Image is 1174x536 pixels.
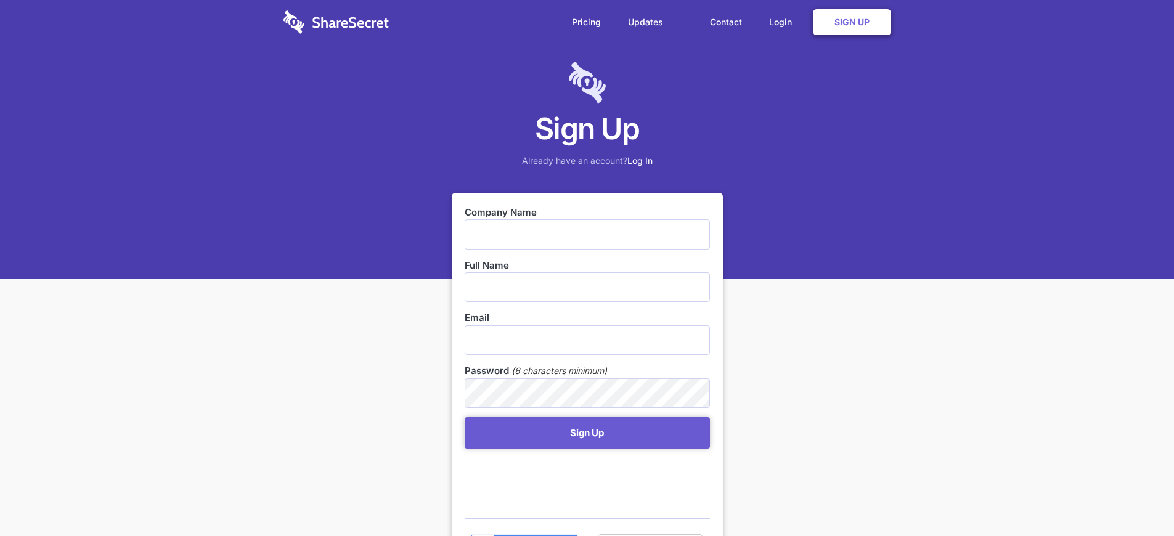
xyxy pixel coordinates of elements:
a: Contact [698,3,754,41]
a: Login [757,3,810,41]
a: Log In [627,155,653,166]
img: logo-wordmark-white-trans-d4663122ce5f474addd5e946df7df03e33cb6a1c49d2221995e7729f52c070b2.svg [283,10,389,34]
label: Company Name [465,206,710,219]
em: (6 characters minimum) [512,364,607,378]
label: Full Name [465,259,710,272]
label: Password [465,364,509,378]
img: logo-lt-purple-60x68@2x-c671a683ea72a1d466fb5d642181eefbee81c4e10ba9aed56c8e1d7e762e8086.png [569,62,606,104]
button: Sign Up [465,417,710,449]
a: Pricing [560,3,613,41]
iframe: reCAPTCHA [465,455,652,503]
label: Email [465,311,710,325]
a: Sign Up [813,9,891,35]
